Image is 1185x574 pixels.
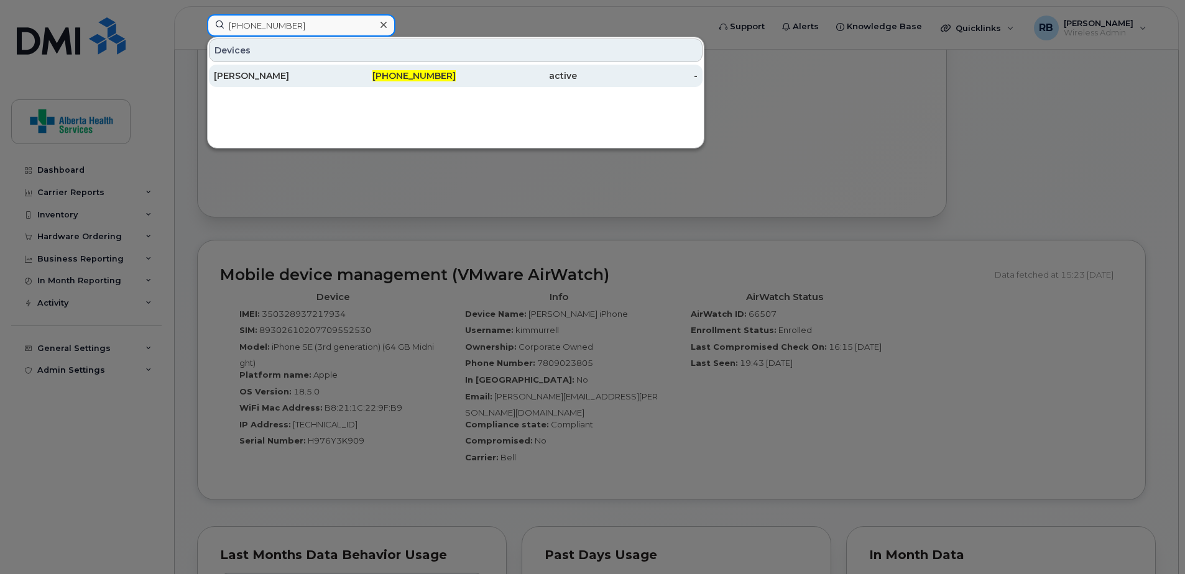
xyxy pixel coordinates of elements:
[209,39,703,62] div: Devices
[207,14,395,37] input: Find something...
[577,70,698,82] div: -
[456,70,577,82] div: active
[214,70,335,82] div: [PERSON_NAME]
[209,65,703,87] a: [PERSON_NAME][PHONE_NUMBER]active-
[372,70,456,81] span: [PHONE_NUMBER]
